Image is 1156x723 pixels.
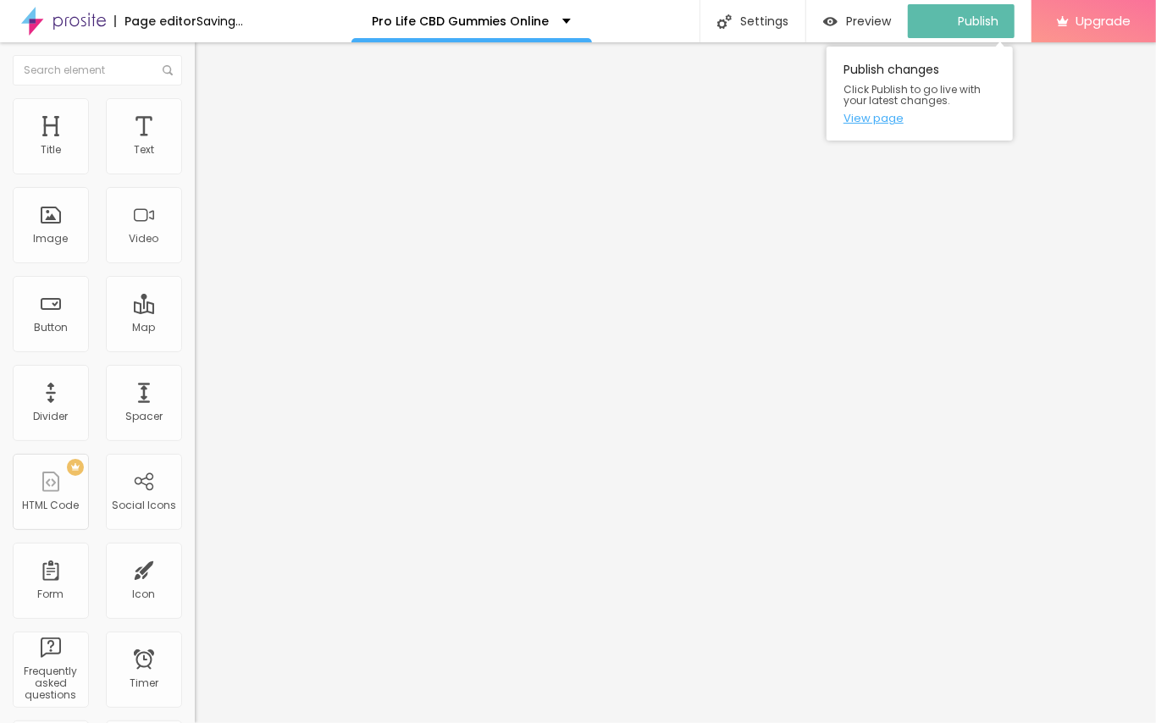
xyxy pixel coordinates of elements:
[34,411,69,422] div: Divider
[133,588,156,600] div: Icon
[806,4,908,38] button: Preview
[1076,14,1131,28] span: Upgrade
[717,14,732,29] img: Icone
[843,84,996,106] span: Click Publish to go live with your latest changes.
[114,15,196,27] div: Page editor
[908,4,1015,38] button: Publish
[134,144,154,156] div: Text
[196,15,243,27] div: Saving...
[827,47,1013,141] div: Publish changes
[38,588,64,600] div: Form
[41,144,61,156] div: Title
[195,42,1156,723] iframe: Editor
[823,14,838,29] img: view-1.svg
[163,65,173,75] img: Icone
[373,15,550,27] p: Pro Life CBD Gummies Online
[130,677,158,689] div: Timer
[13,55,182,86] input: Search element
[23,499,80,511] div: HTML Code
[125,411,163,422] div: Spacer
[133,322,156,334] div: Map
[846,14,891,28] span: Preview
[843,113,996,124] a: View page
[17,665,84,702] div: Frequently asked questions
[34,233,69,245] div: Image
[112,499,176,511] div: Social Icons
[958,14,998,28] span: Publish
[34,322,68,334] div: Button
[130,233,159,245] div: Video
